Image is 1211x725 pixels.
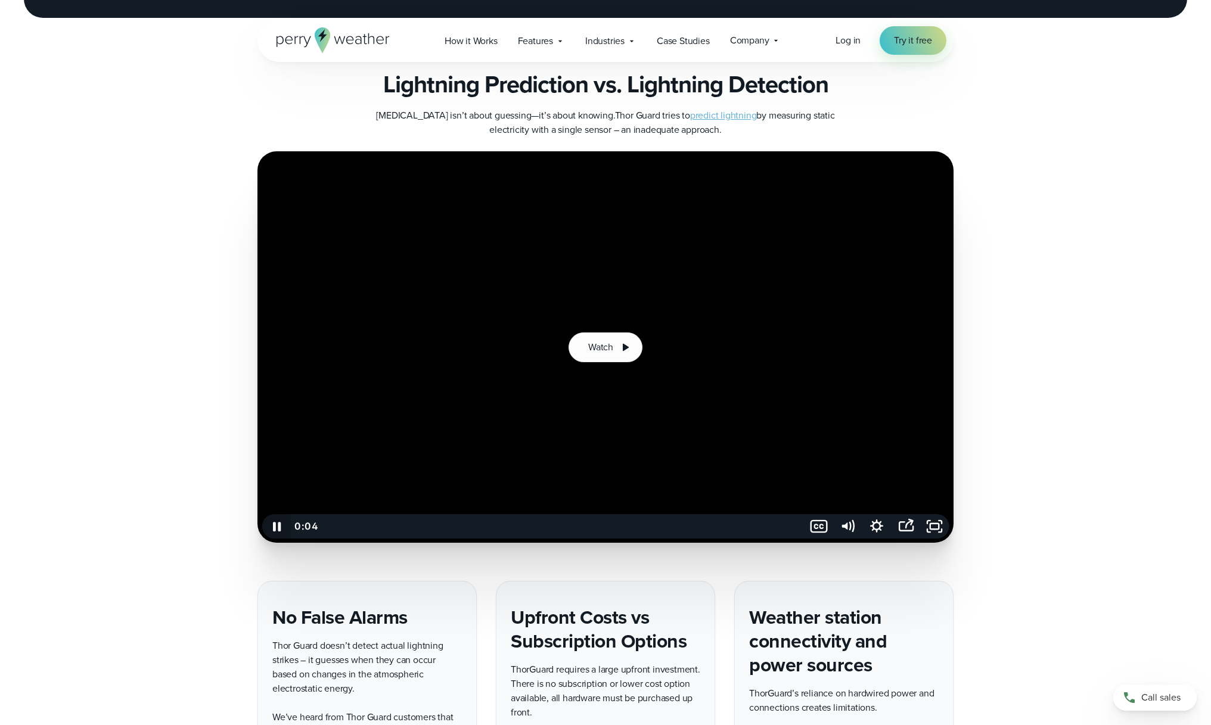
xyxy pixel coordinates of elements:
button: Watch [569,332,642,362]
p: ThorGuard’s reliance on hardwired power and connections creates limitations. [749,686,939,715]
span: How it Works [445,34,498,48]
a: How it Works [434,29,508,53]
span: Case Studies [657,34,710,48]
h5: Upfront Costs vs Subscription Options [511,605,700,653]
a: Log in [836,33,861,48]
h4: Lightning Prediction vs. Lightning Detection [383,70,828,99]
span: Watch [588,340,613,354]
a: Call sales [1113,684,1197,711]
a: Case Studies [647,29,720,53]
span: Log in [836,33,861,47]
span: Features [518,34,553,48]
span: Industries [585,34,625,48]
p: ThorGuard requires a large upfront investment. There is no subscription or lower cost option avai... [511,662,700,720]
a: predict lightning [690,108,757,122]
a: Try it free [880,26,946,55]
p: Thor Guard tries to by measuring static electricity with a single sensor – an inadequate approach. [367,108,844,137]
span: Thor Guard doesn’t detect actual lightning strikes – it guesses when they can occur based on chan... [272,639,443,695]
span: [MEDICAL_DATA] isn’t about guessing—it’s about knowing. [376,108,614,122]
h5: Weather station connectivity and power sources [749,605,939,677]
span: Call sales [1141,690,1181,705]
span: Try it free [894,33,932,48]
h5: No False Alarms [272,605,462,629]
span: Company [730,33,769,48]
